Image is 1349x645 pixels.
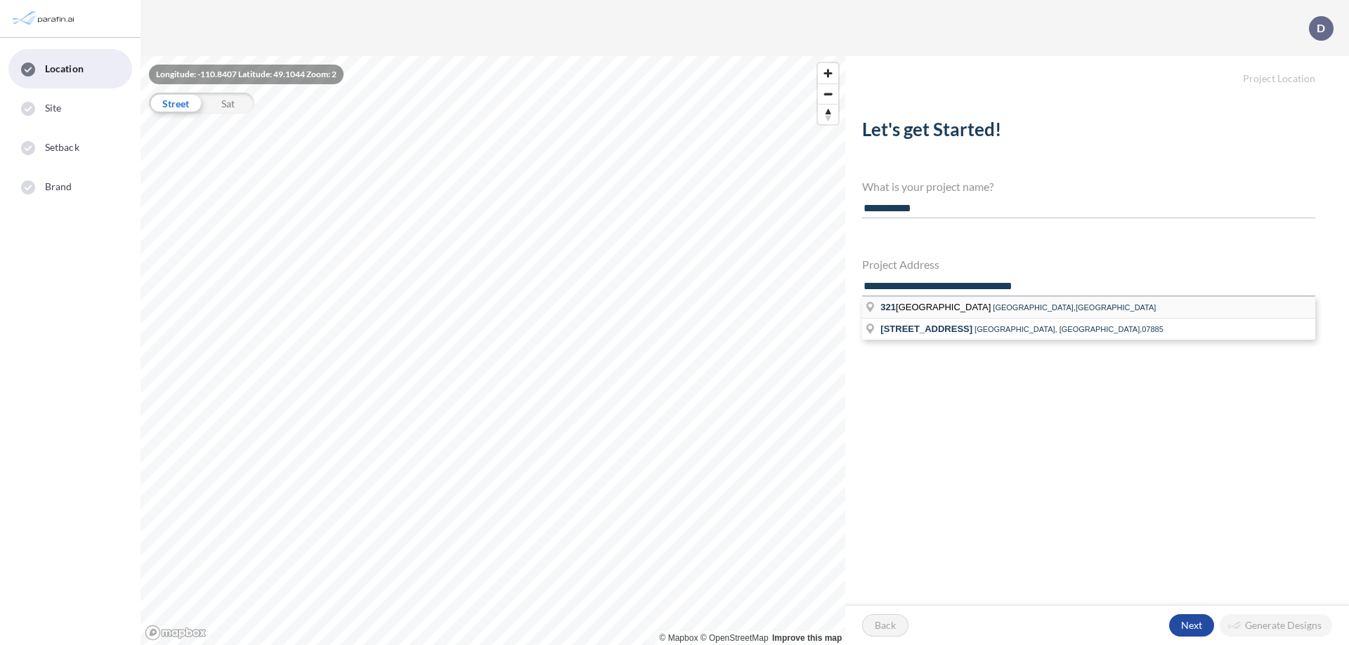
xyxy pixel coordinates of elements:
a: Mapbox homepage [145,625,207,641]
span: Brand [45,180,72,194]
a: OpenStreetMap [700,633,769,643]
canvas: Map [141,56,845,645]
img: Parafin [11,6,79,32]
p: Next [1181,618,1202,632]
span: [GEOGRAPHIC_DATA], [GEOGRAPHIC_DATA],07885 [975,325,1164,333]
h4: Project Address [862,258,1315,271]
span: Location [45,62,84,76]
button: Zoom out [818,84,838,104]
h5: Project Location [845,56,1349,85]
span: [GEOGRAPHIC_DATA] [880,302,993,312]
a: Improve this map [772,633,842,643]
button: Next [1169,614,1214,637]
div: Sat [202,93,254,114]
a: Mapbox [660,633,698,643]
span: Reset bearing to north [818,105,838,124]
span: [STREET_ADDRESS] [880,324,972,334]
h2: Let's get Started! [862,119,1315,146]
span: [GEOGRAPHIC_DATA],[GEOGRAPHIC_DATA] [993,303,1156,312]
div: Street [149,93,202,114]
span: Site [45,101,61,115]
button: Reset bearing to north [818,104,838,124]
h4: What is your project name? [862,180,1315,193]
button: Zoom in [818,63,838,84]
p: D [1317,22,1325,34]
span: 321 [880,302,896,312]
div: Longitude: -110.8407 Latitude: 49.1044 Zoom: 2 [149,65,344,84]
span: Setback [45,140,79,154]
